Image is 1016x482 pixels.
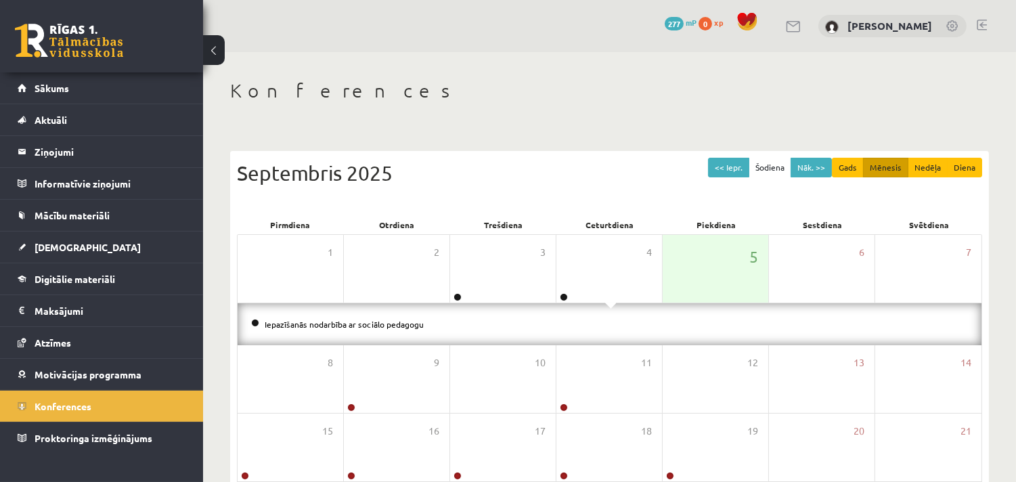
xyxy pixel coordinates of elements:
span: 4 [646,245,652,260]
div: Otrdiena [343,215,449,234]
a: 0 xp [699,17,730,28]
span: 17 [535,424,546,439]
a: Maksājumi [18,295,186,326]
span: 16 [428,424,439,439]
span: 0 [699,17,712,30]
span: xp [714,17,723,28]
a: Mācību materiāli [18,200,186,231]
span: 11 [641,355,652,370]
span: 12 [747,355,758,370]
a: Ziņojumi [18,136,186,167]
a: Proktoringa izmēģinājums [18,422,186,454]
legend: Ziņojumi [35,136,186,167]
span: 7 [966,245,971,260]
div: Septembris 2025 [237,158,982,188]
a: Aktuāli [18,104,186,135]
a: Atzīmes [18,327,186,358]
span: 15 [322,424,333,439]
button: << Iepr. [708,158,749,177]
span: Proktoringa izmēģinājums [35,432,152,444]
span: Konferences [35,400,91,412]
button: Šodiena [749,158,791,177]
span: Sākums [35,82,69,94]
legend: Informatīvie ziņojumi [35,168,186,199]
span: Digitālie materiāli [35,273,115,285]
a: Iepazīšanās nodarbība ar sociālo pedagogu [265,319,424,330]
span: 1 [328,245,333,260]
span: 21 [960,424,971,439]
span: Mācību materiāli [35,209,110,221]
legend: Maksājumi [35,295,186,326]
button: Nedēļa [908,158,948,177]
span: 20 [854,424,864,439]
span: 277 [665,17,684,30]
span: 19 [747,424,758,439]
a: [DEMOGRAPHIC_DATA] [18,232,186,263]
img: Lote Masjule [825,20,839,34]
button: Nāk. >> [791,158,832,177]
div: Svētdiena [876,215,982,234]
a: 277 mP [665,17,697,28]
a: Konferences [18,391,186,422]
span: 3 [540,245,546,260]
button: Gads [832,158,864,177]
div: Sestdiena [769,215,875,234]
a: Sākums [18,72,186,104]
a: Rīgas 1. Tālmācības vidusskola [15,24,123,58]
span: mP [686,17,697,28]
div: Pirmdiena [237,215,343,234]
a: Digitālie materiāli [18,263,186,294]
span: 8 [328,355,333,370]
span: 6 [859,245,864,260]
div: Trešdiena [450,215,556,234]
a: [PERSON_NAME] [847,19,932,32]
span: 14 [960,355,971,370]
div: Piekdiena [663,215,769,234]
span: 2 [434,245,439,260]
a: Informatīvie ziņojumi [18,168,186,199]
span: 10 [535,355,546,370]
span: Motivācijas programma [35,368,141,380]
div: Ceturtdiena [556,215,663,234]
h1: Konferences [230,79,989,102]
button: Mēnesis [863,158,908,177]
span: Aktuāli [35,114,67,126]
button: Diena [947,158,982,177]
span: 5 [749,245,758,268]
span: [DEMOGRAPHIC_DATA] [35,241,141,253]
span: 9 [434,355,439,370]
a: Motivācijas programma [18,359,186,390]
span: 18 [641,424,652,439]
span: Atzīmes [35,336,71,349]
span: 13 [854,355,864,370]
